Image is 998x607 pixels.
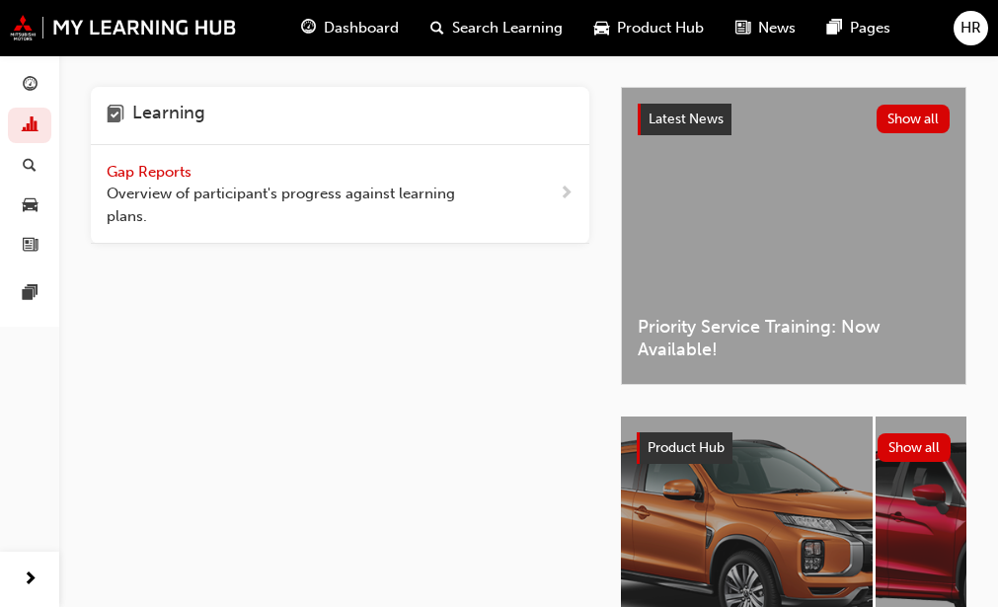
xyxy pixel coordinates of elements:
[877,105,951,133] button: Show all
[960,17,981,39] span: HR
[735,16,750,40] span: news-icon
[594,16,609,40] span: car-icon
[415,8,578,48] a: search-iconSearch Learning
[649,111,724,127] span: Latest News
[811,8,906,48] a: pages-iconPages
[10,15,237,40] img: mmal
[720,8,811,48] a: news-iconNews
[301,16,316,40] span: guage-icon
[23,285,38,303] span: pages-icon
[578,8,720,48] a: car-iconProduct Hub
[91,145,589,245] a: Gap Reports Overview of participant's progress against learning plans.next-icon
[954,11,988,45] button: HR
[107,163,195,181] span: Gap Reports
[878,433,952,462] button: Show all
[559,182,574,206] span: next-icon
[107,183,496,227] span: Overview of participant's progress against learning plans.
[638,104,950,135] a: Latest NewsShow all
[23,237,38,255] span: news-icon
[324,17,399,39] span: Dashboard
[638,316,950,360] span: Priority Service Training: Now Available!
[23,157,37,175] span: search-icon
[850,17,890,39] span: Pages
[23,77,38,95] span: guage-icon
[23,117,38,135] span: chart-icon
[452,17,563,39] span: Search Learning
[430,16,444,40] span: search-icon
[132,103,205,128] h4: Learning
[827,16,842,40] span: pages-icon
[621,87,966,385] a: Latest NewsShow allPriority Service Training: Now Available!
[107,103,124,128] span: learning-icon
[758,17,796,39] span: News
[637,432,951,464] a: Product HubShow all
[23,197,38,215] span: car-icon
[23,568,38,592] span: next-icon
[285,8,415,48] a: guage-iconDashboard
[648,439,725,456] span: Product Hub
[617,17,704,39] span: Product Hub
